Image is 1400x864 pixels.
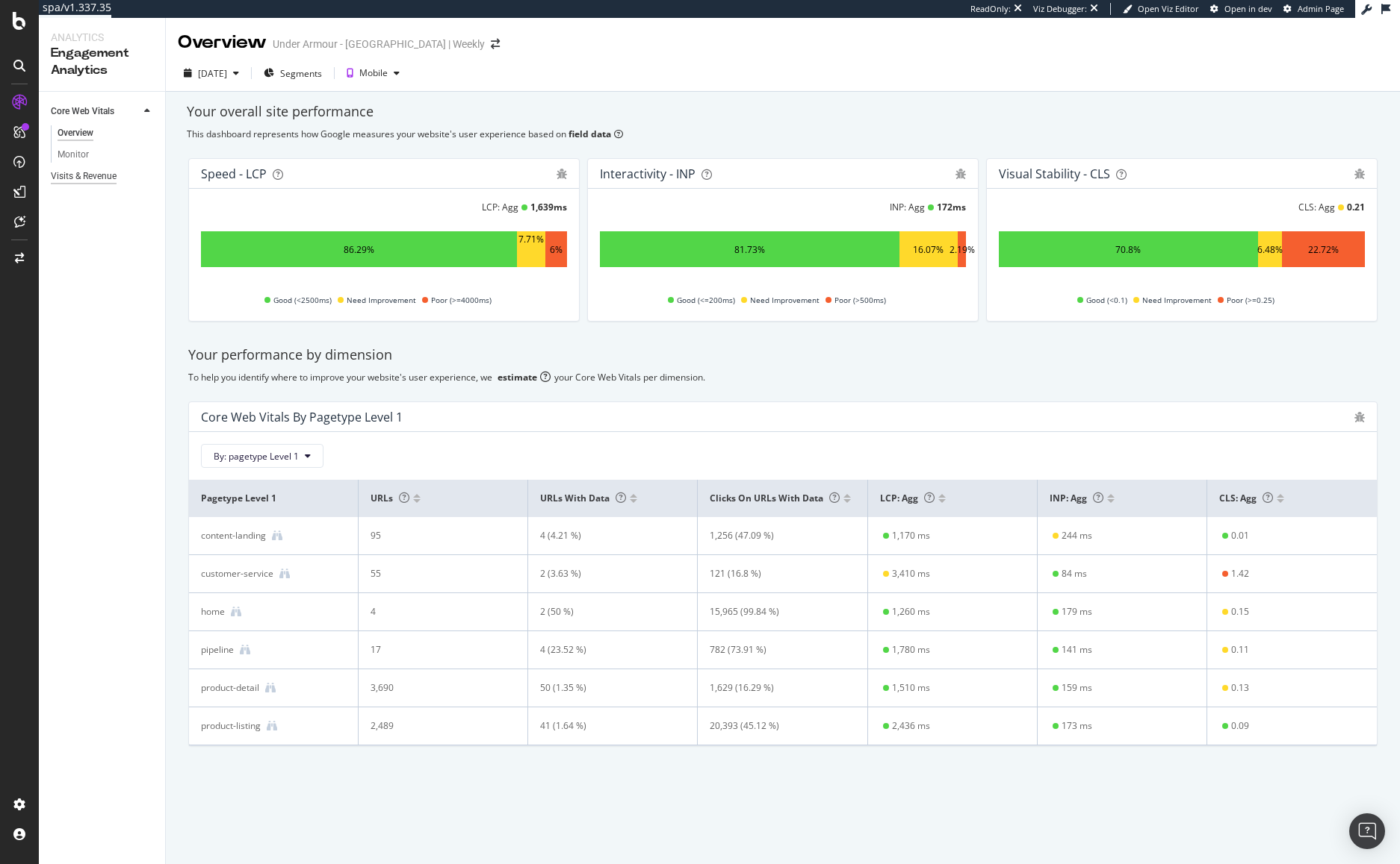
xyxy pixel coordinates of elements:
span: Open Viz Editor [1138,3,1199,14]
div: 1,780 ms [892,643,930,657]
div: 81.73% [734,243,765,256]
div: 172 ms [937,201,966,213]
div: product-detail [201,681,259,695]
div: 95 [371,529,501,542]
div: 1,510 ms [892,681,930,695]
div: 782 (73.91 %) [710,643,840,657]
div: Your overall site performance [187,102,1379,122]
div: 179 ms [1062,605,1092,619]
div: This dashboard represents how Google measures your website's user experience based on [187,128,1379,140]
div: Speed - LCP [201,166,267,181]
span: URLs with data [540,492,626,504]
div: 55 [371,567,501,580]
div: Monitor [58,147,89,163]
span: Poor (>=0.25) [1227,291,1274,309]
div: 22.72% [1308,243,1339,256]
div: 244 ms [1062,529,1092,542]
div: Core Web Vitals [51,104,114,119]
div: [DATE] [198,67,227,80]
div: 1,260 ms [892,605,930,619]
div: customer-service [201,567,273,580]
div: pipeline [201,643,234,657]
b: field data [569,128,611,140]
div: 70.8% [1115,243,1141,256]
div: 2,436 ms [892,719,930,733]
span: Good (<0.1) [1086,291,1127,309]
div: Visits & Revenue [51,169,117,184]
span: LCP: Agg [880,492,935,504]
button: [DATE] [178,61,245,85]
div: INP: Agg [890,201,925,213]
span: By: pagetype Level 1 [214,450,299,463]
div: Your performance by dimension [188,345,1378,365]
div: 2,489 [371,719,501,733]
div: estimate [498,371,537,384]
a: Open Viz Editor [1123,3,1199,15]
span: Poor (>=4000ms) [431,291,492,309]
span: Poor (>500ms) [834,291,886,309]
span: Segments [280,67,322,80]
div: 4 (4.21 %) [540,529,671,542]
div: Under Armour - [GEOGRAPHIC_DATA] | Weekly [273,37,485,51]
div: 84 ms [1062,567,1087,580]
div: 17 [371,643,501,657]
div: 173 ms [1062,719,1092,733]
div: Open Intercom Messenger [1349,813,1385,849]
div: bug [1354,169,1365,179]
div: 2.19% [950,243,975,256]
span: URLs [371,492,409,504]
div: 141 ms [1062,643,1092,657]
div: 0.01 [1231,529,1249,542]
div: 0.09 [1231,719,1249,733]
span: Clicks on URLs with data [710,492,840,504]
div: 20,393 (45.12 %) [710,719,840,733]
div: ReadOnly: [970,3,1011,15]
div: 159 ms [1062,681,1092,695]
div: Overview [178,30,267,55]
div: 7.71% [518,233,544,266]
a: Monitor [58,147,155,163]
div: 1,256 (47.09 %) [710,529,840,542]
div: 1,170 ms [892,529,930,542]
div: 0.13 [1231,681,1249,695]
div: 0.21 [1347,201,1365,213]
div: 121 (16.8 %) [710,567,840,580]
a: Admin Page [1283,3,1344,15]
div: 1,639 ms [530,201,567,213]
div: arrow-right-arrow-left [491,39,500,49]
div: product-listing [201,719,261,733]
button: Segments [258,61,328,85]
div: 4 (23.52 %) [540,643,671,657]
span: pagetype Level 1 [201,492,342,505]
div: 15,965 (99.84 %) [710,605,840,619]
span: Need Improvement [347,291,416,309]
div: 4 [371,605,501,619]
div: 3,690 [371,681,501,695]
div: Engagement Analytics [51,45,153,79]
div: bug [557,169,567,179]
div: bug [1354,412,1365,422]
div: Mobile [359,69,388,78]
div: 1,629 (16.29 %) [710,681,840,695]
div: 2 (50 %) [540,605,671,619]
div: 6.48% [1257,243,1283,256]
div: 41 (1.64 %) [540,719,671,733]
div: Viz Debugger: [1033,3,1087,15]
span: Good (<2500ms) [273,291,332,309]
div: 3,410 ms [892,567,930,580]
div: home [201,605,225,619]
div: 0.15 [1231,605,1249,619]
span: Admin Page [1298,3,1344,14]
div: 86.29% [344,243,374,256]
a: Overview [58,125,155,141]
div: content-landing [201,529,266,542]
span: Good (<=200ms) [677,291,735,309]
div: 6% [550,243,563,256]
div: Overview [58,125,93,141]
button: By: pagetype Level 1 [201,444,323,468]
span: INP: Agg [1050,492,1103,504]
span: CLS: Agg [1219,492,1273,504]
a: Core Web Vitals [51,104,140,119]
span: Need Improvement [750,291,820,309]
a: Visits & Revenue [51,169,155,184]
